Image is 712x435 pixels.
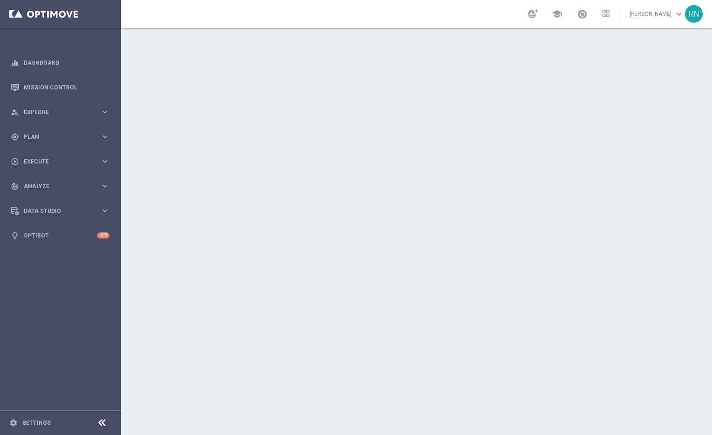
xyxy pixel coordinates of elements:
i: gps_fixed [11,133,19,141]
a: Settings [22,420,51,426]
i: settings [9,419,18,427]
span: school [552,9,562,19]
span: Plan [24,134,101,140]
div: Optibot [11,223,109,248]
button: equalizer Dashboard [10,59,110,67]
div: Explore [11,108,101,116]
span: Data Studio [24,208,101,214]
button: play_circle_outline Execute keyboard_arrow_right [10,158,110,165]
button: person_search Explore keyboard_arrow_right [10,109,110,116]
i: keyboard_arrow_right [101,206,109,215]
i: equalizer [11,59,19,67]
i: track_changes [11,182,19,190]
div: Mission Control [11,75,109,100]
i: lightbulb [11,231,19,240]
i: keyboard_arrow_right [101,108,109,116]
div: Dashboard [11,50,109,75]
div: Execute [11,157,101,166]
button: lightbulb Optibot +10 [10,232,110,239]
span: keyboard_arrow_down [674,9,684,19]
div: +10 [97,232,109,238]
i: keyboard_arrow_right [101,182,109,190]
span: Explore [24,109,101,115]
span: Analyze [24,184,101,189]
button: track_changes Analyze keyboard_arrow_right [10,183,110,190]
i: play_circle_outline [11,157,19,166]
span: Execute [24,159,101,164]
div: Analyze [11,182,101,190]
a: Mission Control [24,75,109,100]
a: Optibot [24,223,97,248]
button: gps_fixed Plan keyboard_arrow_right [10,133,110,141]
a: Dashboard [24,50,109,75]
div: RN [685,5,703,23]
button: Data Studio keyboard_arrow_right [10,207,110,215]
i: keyboard_arrow_right [101,132,109,141]
i: keyboard_arrow_right [101,157,109,166]
div: Data Studio [11,207,101,215]
div: Plan [11,133,101,141]
a: [PERSON_NAME]keyboard_arrow_down [629,7,685,21]
i: person_search [11,108,19,116]
button: Mission Control [10,84,110,91]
